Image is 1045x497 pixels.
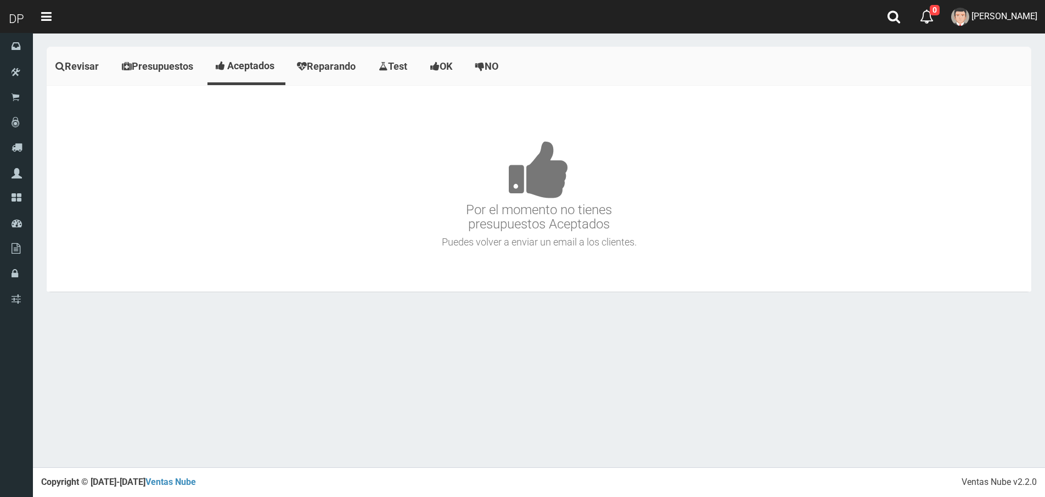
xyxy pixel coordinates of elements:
a: Test [370,49,419,83]
strong: Copyright © [DATE]-[DATE] [41,477,196,487]
a: NO [467,49,510,83]
div: Ventas Nube v2.2.0 [962,476,1037,489]
a: Aceptados [207,49,285,82]
a: Presupuestos [113,49,205,83]
span: [PERSON_NAME] [971,11,1037,21]
span: OK [440,60,452,72]
span: NO [485,60,498,72]
span: Reparando [307,60,356,72]
img: User Image [951,8,969,26]
span: 0 [930,5,940,15]
span: Test [388,60,407,72]
h3: Por el momento no tienes presupuestos Aceptados [49,108,1029,232]
a: Revisar [47,49,110,83]
a: Reparando [288,49,367,83]
span: Presupuestos [132,60,193,72]
h4: Puedes volver a enviar un email a los clientes. [49,237,1029,248]
a: OK [422,49,464,83]
span: Aceptados [227,60,274,71]
span: Revisar [65,60,99,72]
a: Ventas Nube [145,477,196,487]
